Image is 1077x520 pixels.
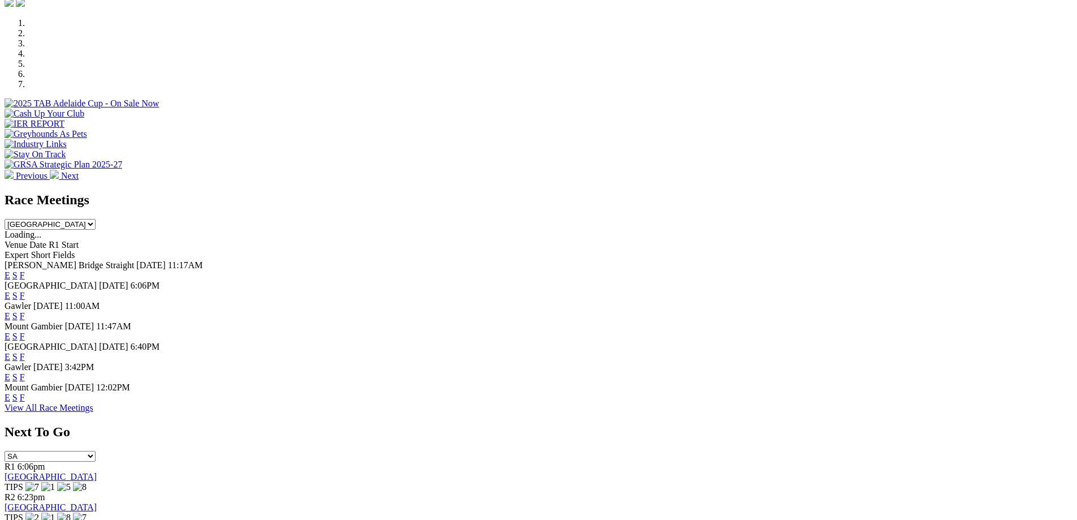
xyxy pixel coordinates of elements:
span: 3:42PM [65,362,94,372]
span: Short [31,250,51,260]
a: [GEOGRAPHIC_DATA] [5,472,97,482]
span: Date [29,240,46,250]
img: 5 [57,482,71,492]
a: F [20,311,25,321]
span: Mount Gambier [5,383,63,392]
span: [DATE] [33,301,63,311]
span: 11:17AM [168,260,203,270]
a: F [20,332,25,341]
span: [DATE] [65,321,94,331]
span: R1 Start [49,240,79,250]
span: 6:06PM [131,281,160,290]
span: 6:23pm [18,492,45,502]
span: Expert [5,250,29,260]
img: Cash Up Your Club [5,109,84,119]
a: F [20,372,25,382]
a: E [5,332,10,341]
span: [GEOGRAPHIC_DATA] [5,342,97,351]
span: [DATE] [136,260,166,270]
span: Gawler [5,301,31,311]
img: Stay On Track [5,149,66,160]
a: S [12,372,18,382]
img: Greyhounds As Pets [5,129,87,139]
img: Industry Links [5,139,67,149]
span: Gawler [5,362,31,372]
h2: Race Meetings [5,192,1072,208]
img: IER REPORT [5,119,64,129]
a: S [12,352,18,362]
span: 6:40PM [131,342,160,351]
a: E [5,372,10,382]
span: TIPS [5,482,23,492]
img: chevron-right-pager-white.svg [50,170,59,179]
span: Mount Gambier [5,321,63,331]
span: Previous [16,171,47,181]
a: E [5,291,10,300]
img: 7 [25,482,39,492]
a: S [12,291,18,300]
a: F [20,291,25,300]
a: F [20,393,25,402]
a: View All Race Meetings [5,403,93,412]
span: [DATE] [65,383,94,392]
img: 1 [41,482,55,492]
span: R1 [5,462,15,471]
a: S [12,393,18,402]
a: S [12,311,18,321]
a: Next [50,171,79,181]
img: chevron-left-pager-white.svg [5,170,14,179]
a: S [12,270,18,280]
a: F [20,270,25,280]
a: F [20,352,25,362]
span: [DATE] [99,281,128,290]
a: E [5,393,10,402]
span: R2 [5,492,15,502]
span: Fields [53,250,75,260]
span: [GEOGRAPHIC_DATA] [5,281,97,290]
span: 11:47AM [96,321,131,331]
span: [DATE] [99,342,128,351]
span: [PERSON_NAME] Bridge Straight [5,260,134,270]
a: [GEOGRAPHIC_DATA] [5,502,97,512]
h2: Next To Go [5,424,1072,440]
a: E [5,270,10,280]
span: 12:02PM [96,383,130,392]
span: 6:06pm [18,462,45,471]
span: Venue [5,240,27,250]
a: E [5,311,10,321]
span: [DATE] [33,362,63,372]
img: 8 [73,482,86,492]
span: Loading... [5,230,41,239]
img: GRSA Strategic Plan 2025-27 [5,160,122,170]
span: Next [61,171,79,181]
a: Previous [5,171,50,181]
span: 11:00AM [65,301,100,311]
a: E [5,352,10,362]
img: 2025 TAB Adelaide Cup - On Sale Now [5,98,159,109]
a: S [12,332,18,341]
